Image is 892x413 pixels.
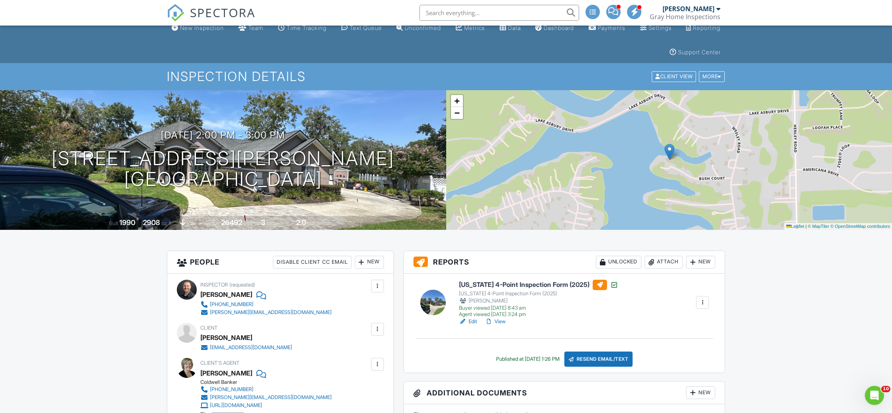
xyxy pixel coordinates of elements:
a: Payments [585,21,629,36]
h1: Inspection Details [167,69,726,83]
div: Unconfirmed [405,24,441,31]
div: New [686,386,715,399]
a: View [485,318,506,326]
h6: [US_STATE] 4-Point Inspection Form (2025) [459,280,618,290]
a: [PHONE_NUMBER] [200,385,332,393]
span: − [454,108,459,118]
div: Data [508,24,521,31]
a: © OpenStreetMap contributors [831,224,890,229]
iframe: Intercom live chat [865,386,884,405]
span: 10 [881,386,890,392]
a: Zoom out [451,107,463,119]
div: Attach [645,256,683,269]
div: Coldwell Banker [200,379,338,385]
div: [PHONE_NUMBER] [210,301,253,308]
div: [PERSON_NAME][EMAIL_ADDRESS][DOMAIN_NAME] [210,309,332,316]
div: Reporting [693,24,720,31]
img: Marker [665,144,674,160]
div: Metrics [464,24,485,31]
div: [PERSON_NAME][EMAIL_ADDRESS][DOMAIN_NAME] [210,394,332,401]
h3: Reports [404,251,725,274]
span: SPECTORA [190,4,255,21]
div: 2908 [143,218,160,227]
div: [PHONE_NUMBER] [210,386,253,393]
a: Settings [637,21,675,36]
a: © MapTiler [808,224,829,229]
a: Time Tracking [275,21,330,36]
div: Dashboard [544,24,574,31]
span: slab [187,220,196,226]
div: [PERSON_NAME] [200,289,252,300]
img: The Best Home Inspection Software - Spectora [167,4,184,22]
div: New [355,256,384,269]
div: [EMAIL_ADDRESS][DOMAIN_NAME] [210,344,292,351]
span: + [454,96,459,106]
div: [PERSON_NAME] [459,297,618,305]
h3: People [167,251,394,274]
span: sq. ft. [161,220,172,226]
a: Leaflet [786,224,804,229]
a: Client View [651,73,698,79]
input: Search everything... [419,5,579,21]
a: Unconfirmed [393,21,444,36]
span: | [805,224,807,229]
div: Gray Home Inspections [650,13,720,21]
div: Resend Email/Text [564,352,633,367]
div: [URL][DOMAIN_NAME] [210,402,262,409]
div: Payments [598,24,625,31]
div: Text Queue [350,24,382,31]
a: [PHONE_NUMBER] [200,300,332,308]
div: 3 [261,218,265,227]
span: bathrooms [307,220,330,226]
div: 2.0 [296,218,306,227]
a: Data [496,21,524,36]
a: SPECTORA [167,11,255,28]
span: Inspector [200,282,228,288]
div: Time Tracking [287,24,326,31]
span: Built [109,220,118,226]
div: [US_STATE] 4-Point Inspection Form (2025) [459,290,618,297]
a: [US_STATE] 4-Point Inspection Form (2025) [US_STATE] 4-Point Inspection Form (2025) [PERSON_NAME]... [459,280,618,318]
a: Support Center [667,45,724,60]
a: Metrics [453,21,488,36]
h3: Additional Documents [404,381,725,404]
a: Text Queue [338,21,385,36]
div: 1990 [119,218,135,227]
h1: [STREET_ADDRESS][PERSON_NAME] [GEOGRAPHIC_DATA] [51,148,394,190]
span: Client [200,325,218,331]
a: Zoom in [451,95,463,107]
div: Agent viewed [DATE] 3:24 pm [459,311,618,318]
div: Settings [649,24,672,31]
a: [URL][DOMAIN_NAME] [200,401,332,409]
a: [PERSON_NAME][EMAIL_ADDRESS][DOMAIN_NAME] [200,393,332,401]
div: Buyer viewed [DATE] 8:43 am [459,305,618,311]
a: [EMAIL_ADDRESS][DOMAIN_NAME] [200,344,292,352]
a: [PERSON_NAME] [200,367,252,379]
div: Disable Client CC Email [273,256,352,269]
h3: [DATE] 2:00 pm - 3:00 pm [161,130,285,140]
div: [PERSON_NAME] [663,5,714,13]
div: Support Center [678,49,721,55]
a: Edit [459,318,477,326]
span: Client's Agent [200,360,239,366]
div: 26492 [221,218,242,227]
div: [PERSON_NAME] [200,332,252,344]
span: (requested) [229,282,255,288]
span: Lot Size [203,220,220,226]
div: Unlocked [596,256,641,269]
a: Reporting [683,21,724,36]
div: Client View [652,71,696,82]
a: [PERSON_NAME][EMAIL_ADDRESS][DOMAIN_NAME] [200,308,332,316]
a: Dashboard [532,21,577,36]
span: bedrooms [267,220,289,226]
div: More [699,71,725,82]
div: New [686,256,715,269]
span: sq.ft. [243,220,253,226]
div: Team [248,24,263,31]
div: Published at [DATE] 1:26 PM [496,356,560,362]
